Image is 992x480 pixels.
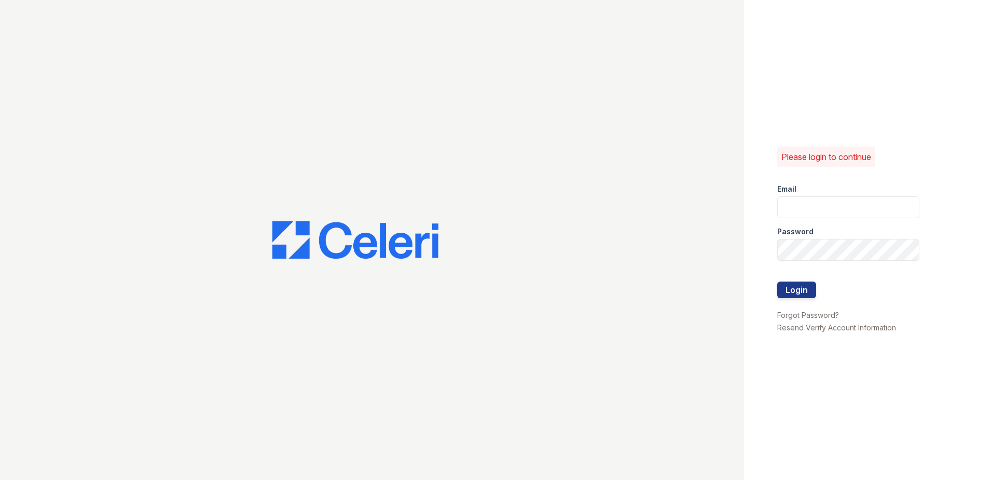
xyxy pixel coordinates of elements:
button: Login [777,282,816,298]
a: Forgot Password? [777,311,839,319]
label: Email [777,184,796,194]
a: Resend Verify Account Information [777,323,896,332]
p: Please login to continue [781,151,871,163]
img: CE_Logo_Blue-a8612792a0a2168367f1c8372b55b34899dd931a85d93a1a3d3e32e68fde9ad4.png [272,221,438,259]
label: Password [777,226,814,237]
